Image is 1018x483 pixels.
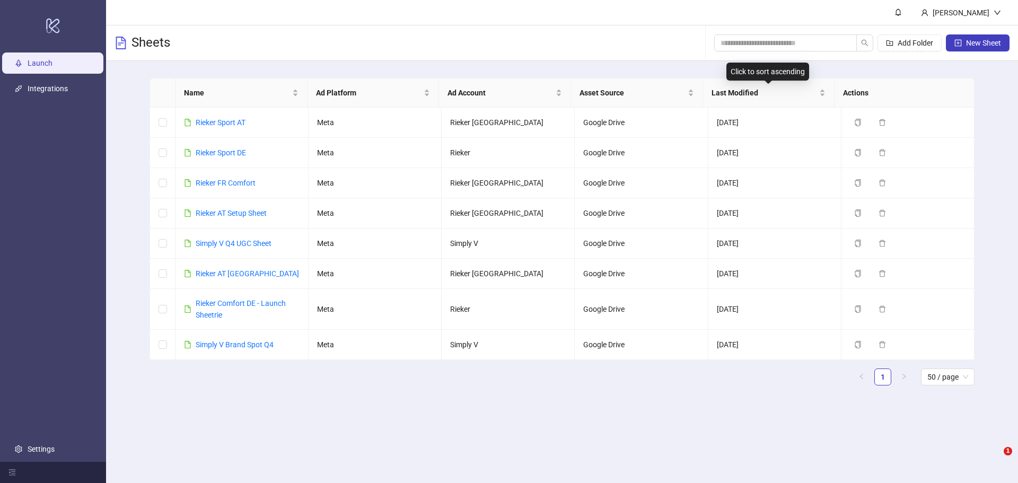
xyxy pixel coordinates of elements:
[994,9,1001,16] span: down
[879,341,886,348] span: delete
[184,270,191,277] span: file
[703,78,835,108] th: Last Modified
[954,39,962,47] span: plus-square
[309,229,442,259] td: Meta
[309,198,442,229] td: Meta
[854,209,862,217] span: copy
[439,78,571,108] th: Ad Account
[575,289,708,330] td: Google Drive
[309,259,442,289] td: Meta
[877,34,942,51] button: Add Folder
[8,469,16,476] span: menu-fold
[896,368,912,385] li: Next Page
[879,270,886,277] span: delete
[854,270,862,277] span: copy
[442,198,575,229] td: Rieker [GEOGRAPHIC_DATA]
[874,368,891,385] li: 1
[28,84,68,93] a: Integrations
[886,39,893,47] span: folder-add
[316,87,422,99] span: Ad Platform
[575,198,708,229] td: Google Drive
[712,87,818,99] span: Last Modified
[196,209,267,217] a: Rieker AT Setup Sheet
[726,63,809,81] div: Click to sort ascending
[309,138,442,168] td: Meta
[854,240,862,247] span: copy
[854,305,862,313] span: copy
[309,168,442,198] td: Meta
[921,368,975,385] div: Page Size
[184,119,191,126] span: file
[115,37,127,49] span: file-text
[854,179,862,187] span: copy
[575,229,708,259] td: Google Drive
[708,138,841,168] td: [DATE]
[928,7,994,19] div: [PERSON_NAME]
[309,289,442,330] td: Meta
[309,330,442,360] td: Meta
[196,118,245,127] a: Rieker Sport AT
[196,239,271,248] a: Simply V Q4 UGC Sheet
[853,368,870,385] button: left
[442,259,575,289] td: Rieker [GEOGRAPHIC_DATA]
[708,259,841,289] td: [DATE]
[28,445,55,453] a: Settings
[875,369,891,385] a: 1
[184,209,191,217] span: file
[442,229,575,259] td: Simply V
[575,108,708,138] td: Google Drive
[184,240,191,247] span: file
[927,369,968,385] span: 50 / page
[896,368,912,385] button: right
[966,39,1001,47] span: New Sheet
[708,198,841,229] td: [DATE]
[196,340,274,349] a: Simply V Brand Spot Q4
[196,148,246,157] a: Rieker Sport DE
[184,341,191,348] span: file
[853,368,870,385] li: Previous Page
[575,138,708,168] td: Google Drive
[184,149,191,156] span: file
[131,34,170,51] h3: Sheets
[879,179,886,187] span: delete
[894,8,902,16] span: bell
[835,78,967,108] th: Actions
[861,39,868,47] span: search
[708,229,841,259] td: [DATE]
[575,330,708,360] td: Google Drive
[879,305,886,313] span: delete
[196,179,256,187] a: Rieker FR Comfort
[898,39,933,47] span: Add Folder
[196,269,299,278] a: Rieker AT [GEOGRAPHIC_DATA]
[708,168,841,198] td: [DATE]
[575,259,708,289] td: Google Drive
[879,240,886,247] span: delete
[708,289,841,330] td: [DATE]
[442,168,575,198] td: Rieker [GEOGRAPHIC_DATA]
[708,330,841,360] td: [DATE]
[854,149,862,156] span: copy
[854,341,862,348] span: copy
[879,209,886,217] span: delete
[708,108,841,138] td: [DATE]
[309,108,442,138] td: Meta
[1004,447,1012,455] span: 1
[571,78,703,108] th: Asset Source
[184,87,290,99] span: Name
[982,447,1007,472] iframe: Intercom live chat
[442,108,575,138] td: Rieker [GEOGRAPHIC_DATA]
[901,373,907,380] span: right
[580,87,686,99] span: Asset Source
[308,78,440,108] th: Ad Platform
[184,179,191,187] span: file
[442,289,575,330] td: Rieker
[879,119,886,126] span: delete
[879,149,886,156] span: delete
[921,9,928,16] span: user
[175,78,308,108] th: Name
[575,168,708,198] td: Google Drive
[184,305,191,313] span: file
[442,138,575,168] td: Rieker
[442,330,575,360] td: Simply V
[196,299,286,319] a: Rieker Comfort DE - Launch Sheetrie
